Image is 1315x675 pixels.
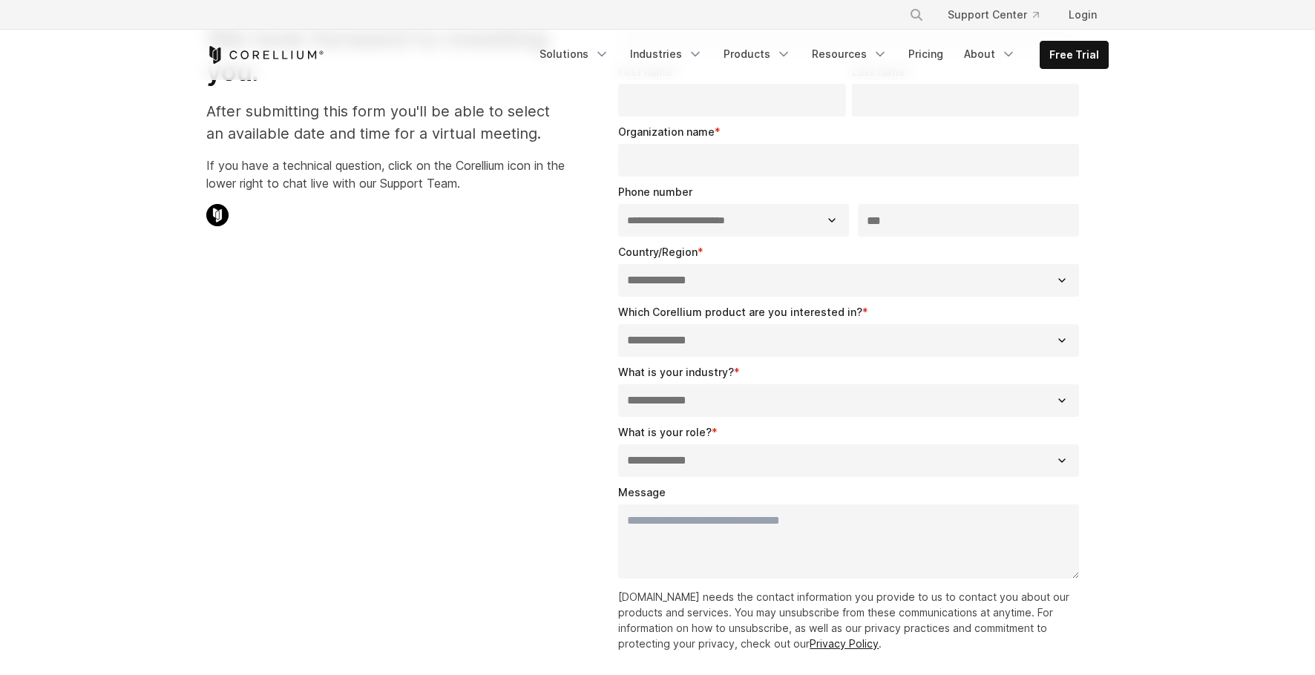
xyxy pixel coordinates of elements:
[955,41,1025,67] a: About
[618,306,862,318] span: Which Corellium product are you interested in?
[618,426,712,438] span: What is your role?
[903,1,930,28] button: Search
[899,41,952,67] a: Pricing
[715,41,800,67] a: Products
[618,366,734,378] span: What is your industry?
[206,100,565,145] p: After submitting this form you'll be able to select an available date and time for a virtual meet...
[206,204,229,226] img: Corellium Chat Icon
[206,157,565,192] p: If you have a technical question, click on the Corellium icon in the lower right to chat live wit...
[803,41,896,67] a: Resources
[618,185,692,198] span: Phone number
[206,46,324,64] a: Corellium Home
[531,41,618,67] a: Solutions
[531,41,1109,69] div: Navigation Menu
[891,1,1109,28] div: Navigation Menu
[621,41,712,67] a: Industries
[1057,1,1109,28] a: Login
[936,1,1051,28] a: Support Center
[618,125,715,138] span: Organization name
[1040,42,1108,68] a: Free Trial
[618,246,698,258] span: Country/Region
[618,589,1085,651] p: [DOMAIN_NAME] needs the contact information you provide to us to contact you about our products a...
[810,637,879,650] a: Privacy Policy
[618,486,666,498] span: Message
